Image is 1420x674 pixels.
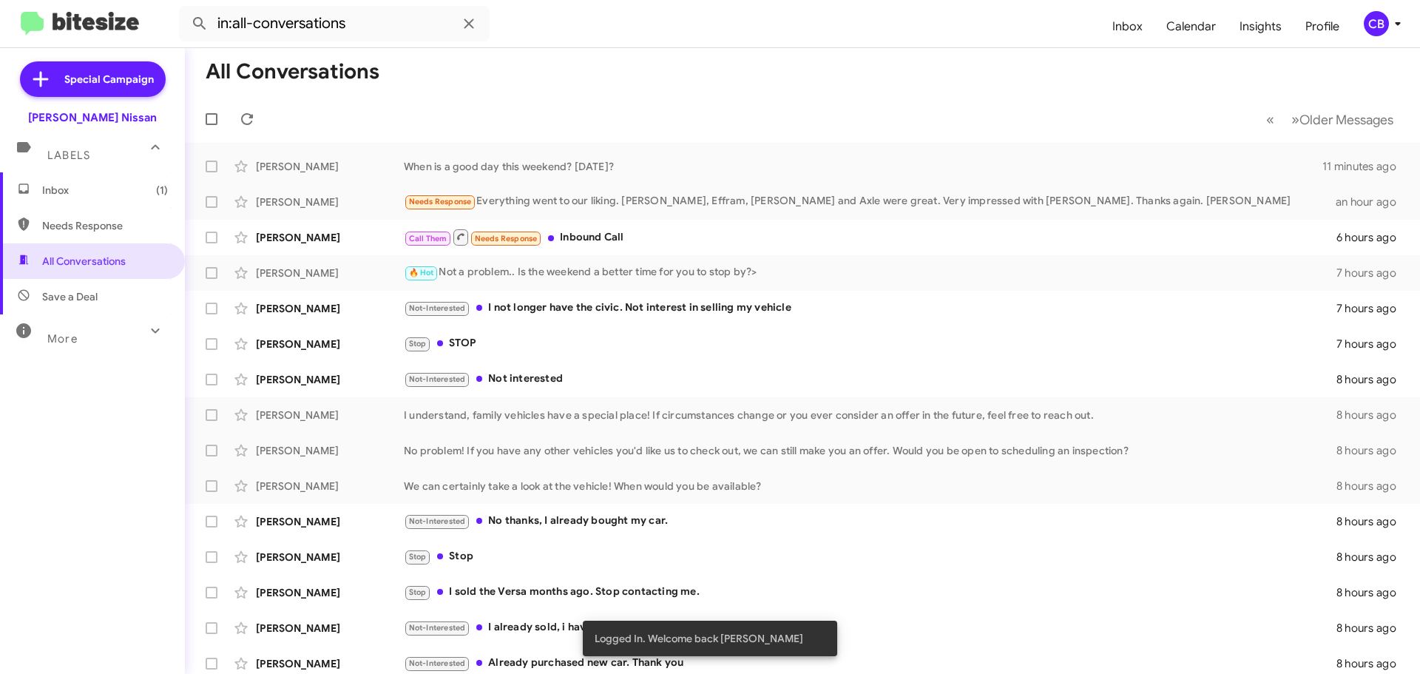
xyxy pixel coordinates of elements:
[404,193,1336,210] div: Everything went to our liking. [PERSON_NAME], Effram, [PERSON_NAME] and Axle were great. Very imp...
[256,656,404,671] div: [PERSON_NAME]
[1336,195,1408,209] div: an hour ago
[409,587,427,597] span: Stop
[256,230,404,245] div: [PERSON_NAME]
[409,268,434,277] span: 🔥 Hot
[47,149,90,162] span: Labels
[1266,110,1274,129] span: «
[409,658,466,668] span: Not-Interested
[409,552,427,562] span: Stop
[1154,5,1228,48] a: Calendar
[404,584,1336,601] div: I sold the Versa months ago. Stop contacting me.
[1258,104,1402,135] nav: Page navigation example
[1282,104,1402,135] button: Next
[1351,11,1404,36] button: CB
[1336,230,1408,245] div: 6 hours ago
[1257,104,1283,135] button: Previous
[1336,585,1408,600] div: 8 hours ago
[1100,5,1154,48] a: Inbox
[1336,443,1408,458] div: 8 hours ago
[1336,266,1408,280] div: 7 hours ago
[256,479,404,493] div: [PERSON_NAME]
[47,332,78,346] span: More
[1336,372,1408,387] div: 8 hours ago
[1322,159,1408,174] div: 11 minutes ago
[28,110,157,125] div: [PERSON_NAME] Nissan
[404,479,1336,493] div: We can certainly take a look at the vehicle! When would you be available?
[409,303,466,313] span: Not-Interested
[595,631,803,646] span: Logged In. Welcome back [PERSON_NAME]
[404,300,1336,317] div: I not longer have the civic. Not interest in selling my vehicle
[404,443,1336,458] div: No problem! If you have any other vehicles you'd like us to check out, we can still make you an o...
[42,218,168,233] span: Needs Response
[475,234,538,243] span: Needs Response
[404,228,1336,246] div: Inbound Call
[1364,11,1389,36] div: CB
[206,60,379,84] h1: All Conversations
[179,6,490,41] input: Search
[1291,110,1299,129] span: »
[256,408,404,422] div: [PERSON_NAME]
[256,443,404,458] div: [PERSON_NAME]
[256,266,404,280] div: [PERSON_NAME]
[42,254,126,269] span: All Conversations
[409,374,466,384] span: Not-Interested
[404,408,1336,422] div: I understand, family vehicles have a special place! If circumstances change or you ever consider ...
[42,289,98,304] span: Save a Deal
[404,371,1336,388] div: Not interested
[42,183,168,198] span: Inbox
[404,264,1336,281] div: Not a problem.. Is the weekend a better time for you to stop by?>
[404,655,1336,672] div: Already purchased new car. Thank you
[1228,5,1294,48] a: Insights
[1336,337,1408,351] div: 7 hours ago
[256,195,404,209] div: [PERSON_NAME]
[1294,5,1351,48] a: Profile
[256,585,404,600] div: [PERSON_NAME]
[409,339,427,348] span: Stop
[256,621,404,636] div: [PERSON_NAME]
[64,72,154,87] span: Special Campaign
[404,159,1322,174] div: When is a good day this weekend? [DATE]?
[409,623,466,633] span: Not-Interested
[409,516,466,526] span: Not-Interested
[156,183,168,198] span: (1)
[404,513,1336,530] div: No thanks, I already bought my car.
[256,514,404,529] div: [PERSON_NAME]
[256,159,404,174] div: [PERSON_NAME]
[1299,112,1393,128] span: Older Messages
[256,372,404,387] div: [PERSON_NAME]
[20,61,166,97] a: Special Campaign
[1336,514,1408,529] div: 8 hours ago
[1336,621,1408,636] div: 8 hours ago
[256,337,404,351] div: [PERSON_NAME]
[404,548,1336,565] div: Stop
[256,550,404,565] div: [PERSON_NAME]
[409,234,447,243] span: Call Them
[404,619,1336,636] div: I already sold, i have Mercedes now
[1336,479,1408,493] div: 8 hours ago
[256,301,404,316] div: [PERSON_NAME]
[1336,301,1408,316] div: 7 hours ago
[1336,550,1408,565] div: 8 hours ago
[1336,408,1408,422] div: 8 hours ago
[1336,656,1408,671] div: 8 hours ago
[409,197,472,206] span: Needs Response
[404,335,1336,352] div: STOP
